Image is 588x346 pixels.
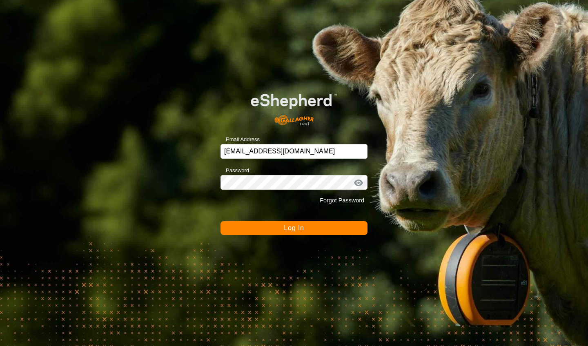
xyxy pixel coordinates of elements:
[220,135,260,144] label: Email Address
[220,144,367,159] input: Email Address
[320,197,364,204] a: Forgot Password
[235,82,353,132] img: E-shepherd Logo
[220,166,249,175] label: Password
[284,224,304,231] span: Log In
[220,221,367,235] button: Log In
